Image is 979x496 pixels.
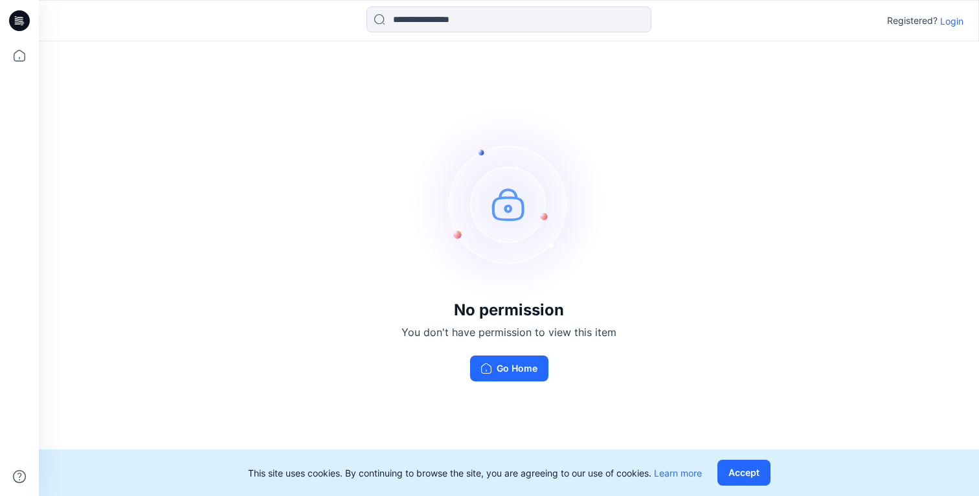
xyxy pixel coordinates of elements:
p: Registered? [887,13,938,28]
img: no-perm.svg [412,107,606,301]
button: Go Home [470,355,548,381]
button: Accept [717,460,771,486]
p: You don't have permission to view this item [401,324,616,340]
a: Learn more [654,468,702,479]
p: This site uses cookies. By continuing to browse the site, you are agreeing to our use of cookies. [248,466,702,480]
h3: No permission [401,301,616,319]
p: Login [940,14,963,28]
